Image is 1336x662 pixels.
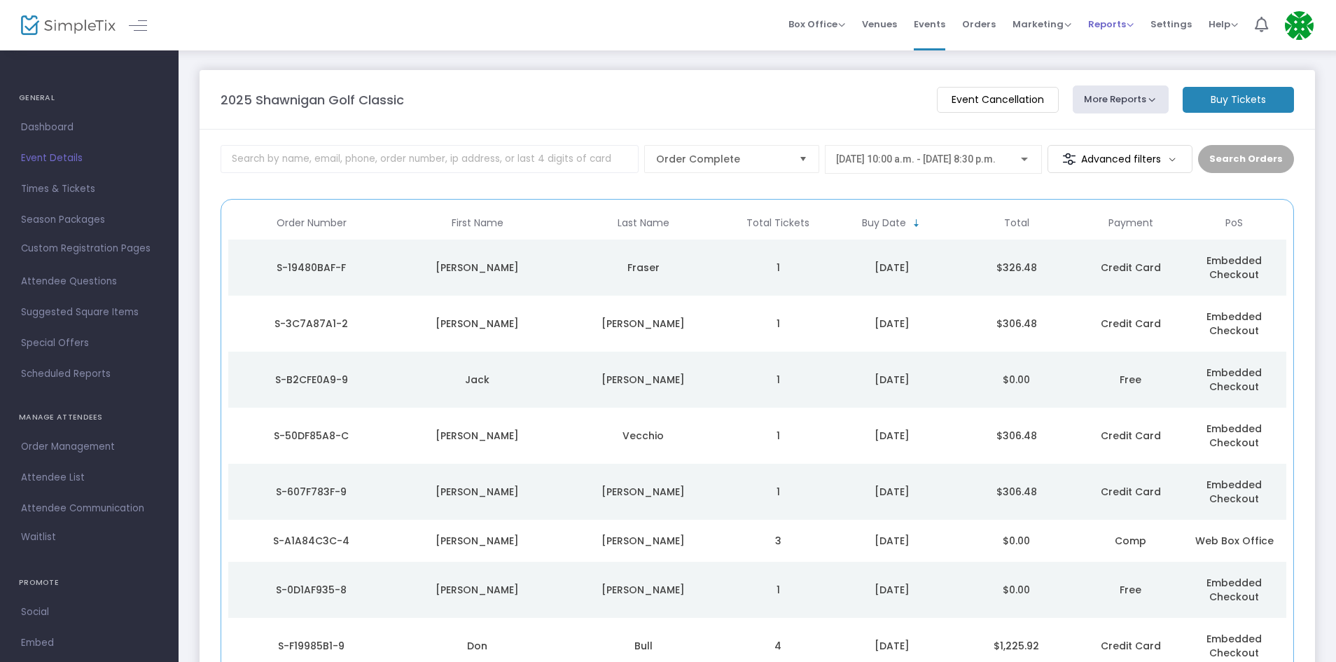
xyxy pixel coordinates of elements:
div: S-0D1AF935-8 [232,583,391,597]
span: Times & Tickets [21,180,158,198]
span: Scheduled Reports [21,365,158,383]
td: 1 [726,296,830,352]
span: Credit Card [1101,639,1161,653]
div: Sheryl [398,534,557,548]
div: Nicholas [564,534,723,548]
span: Special Offers [21,334,158,352]
h4: GENERAL [19,84,160,112]
div: Don [398,639,557,653]
td: 1 [726,240,830,296]
span: Embedded Checkout [1206,366,1262,394]
td: $0.00 [954,520,1079,562]
span: Web Box Office [1195,534,1274,548]
div: 2025-08-30 [833,373,951,387]
div: 2025-08-28 [833,583,951,597]
td: 1 [726,562,830,618]
span: Marketing [1013,18,1071,31]
td: $326.48 [954,240,1079,296]
span: Payment [1108,217,1153,229]
span: Credit Card [1101,317,1161,331]
span: Embed [21,634,158,652]
button: More Reports [1073,85,1169,113]
m-button: Event Cancellation [937,87,1059,113]
m-button: Buy Tickets [1183,87,1294,113]
div: Vecchio [564,429,723,443]
div: 2025-09-04 [833,261,951,275]
span: Embedded Checkout [1206,422,1262,450]
span: Embedded Checkout [1206,576,1262,604]
div: S-607F783F-9 [232,485,391,499]
span: Embedded Checkout [1206,310,1262,338]
span: Attendee List [21,469,158,487]
span: Order Management [21,438,158,456]
input: Search by name, email, phone, order number, ip address, or last 4 digits of card [221,145,639,173]
h4: PROMOTE [19,569,160,597]
div: Hansford [564,485,723,499]
span: Embedded Checkout [1206,632,1262,660]
span: Free [1120,373,1141,387]
span: Custom Registration Pages [21,242,151,256]
div: 2025-08-29 [833,485,951,499]
td: $0.00 [954,562,1079,618]
div: Steve [398,583,557,597]
span: Credit Card [1101,261,1161,275]
td: $306.48 [954,464,1079,520]
div: S-50DF85A8-C [232,429,391,443]
span: Embedded Checkout [1206,478,1262,506]
div: 2025-09-01 [833,317,951,331]
span: Attendee Communication [21,499,158,518]
span: Box Office [788,18,845,31]
span: Settings [1150,6,1192,42]
span: Venues [862,6,897,42]
span: Credit Card [1101,485,1161,499]
span: Buy Date [862,217,906,229]
div: S-B2CFE0A9-9 [232,373,391,387]
div: S-A1A84C3C-4 [232,534,391,548]
div: 2025-08-29 [833,429,951,443]
span: Social [21,603,158,621]
span: Sortable [911,218,922,229]
div: David [398,485,557,499]
td: 3 [726,520,830,562]
button: Select [793,146,813,172]
div: Quinn [564,373,723,387]
span: PoS [1225,217,1243,229]
span: Order Number [277,217,347,229]
div: 2025-08-28 [833,639,951,653]
div: S-F19985B1-9 [232,639,391,653]
div: Jack [398,373,557,387]
m-panel-title: 2025 Shawnigan Golf Classic [221,90,404,109]
span: Orders [962,6,996,42]
span: Total [1004,217,1029,229]
td: $0.00 [954,352,1079,408]
h4: MANAGE ATTENDEES [19,404,160,432]
div: Dieckmann [564,317,723,331]
span: Events [914,6,945,42]
m-button: Advanced filters [1048,145,1192,173]
span: Free [1120,583,1141,597]
span: Help [1209,18,1238,31]
td: 1 [726,464,830,520]
img: filter [1062,152,1076,166]
span: Order Complete [656,152,788,166]
div: Nicholas [398,429,557,443]
span: Dashboard [21,118,158,137]
td: 1 [726,352,830,408]
div: Allan [398,317,557,331]
td: 1 [726,408,830,464]
span: Attendee Questions [21,273,158,291]
div: 2025-08-29 [833,534,951,548]
div: Quinn [564,583,723,597]
div: Fraser [564,261,723,275]
th: Total Tickets [726,207,830,240]
span: Last Name [618,217,669,229]
span: Credit Card [1101,429,1161,443]
div: Bull [564,639,723,653]
span: Season Packages [21,211,158,229]
span: Suggested Square Items [21,303,158,322]
div: S-3C7A87A1-2 [232,317,391,331]
td: $306.48 [954,408,1079,464]
span: Reports [1088,18,1134,31]
div: Darryl [398,261,557,275]
span: [DATE] 10:00 a.m. - [DATE] 8:30 p.m. [836,153,996,165]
